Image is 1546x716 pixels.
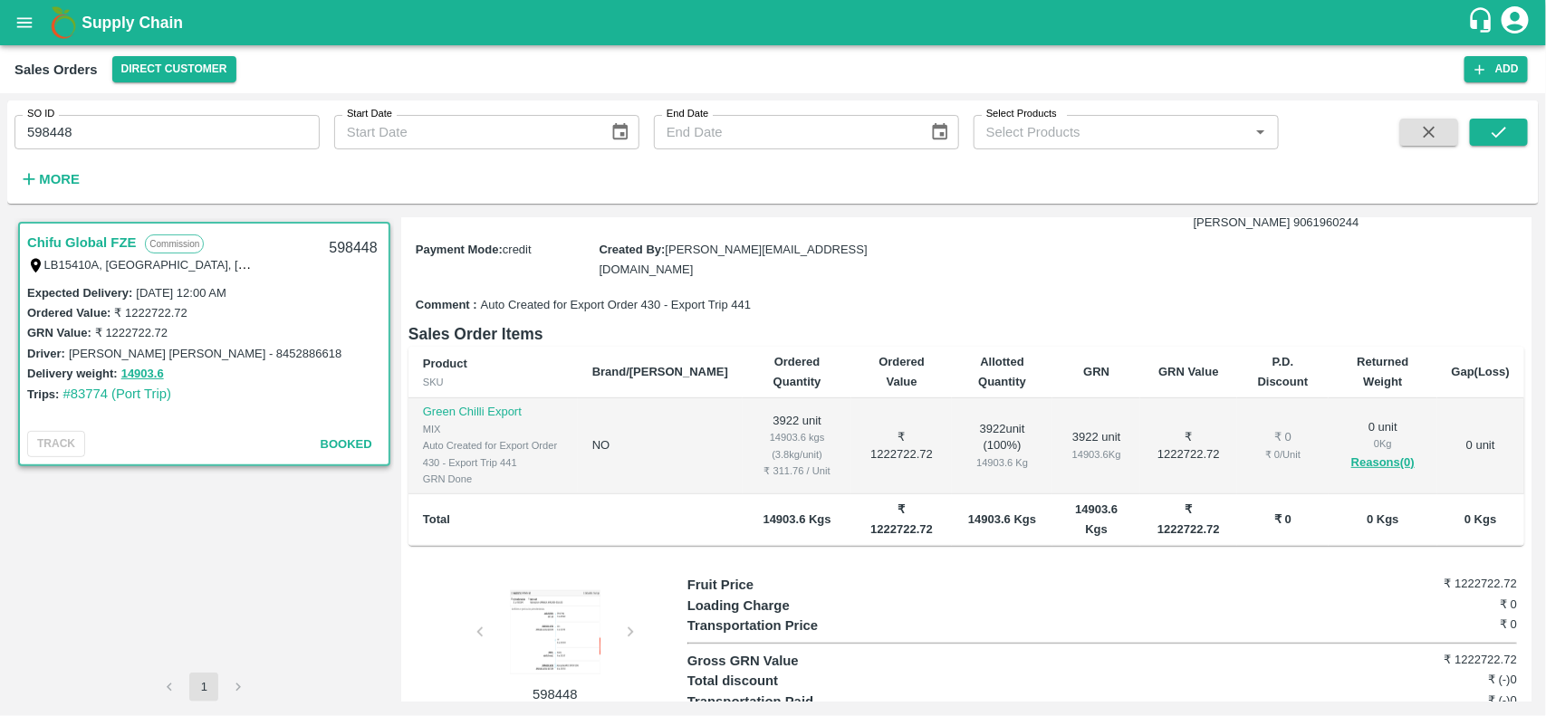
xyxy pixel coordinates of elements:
[44,257,616,272] label: LB15410A, [GEOGRAPHIC_DATA], [GEOGRAPHIC_DATA], [GEOGRAPHIC_DATA], [GEOGRAPHIC_DATA]
[423,437,563,471] div: Auto Created for Export Order 430 - Export Trip 441
[1157,502,1220,536] b: ₹ 1222722.72
[416,243,503,256] label: Payment Mode :
[145,234,204,253] p: Commission
[1140,398,1237,494] td: ₹ 1222722.72
[603,115,638,149] button: Choose date
[82,14,183,32] b: Supply Chain
[347,107,392,121] label: Start Date
[1158,365,1218,378] b: GRN Value
[14,58,98,81] div: Sales Orders
[1343,419,1422,473] div: 0 unit
[968,512,1036,526] b: 14903.6 Kgs
[189,673,218,702] button: page 1
[27,387,59,401] label: Trips:
[743,398,851,494] td: 3922 unit
[923,115,957,149] button: Choose date
[1437,398,1524,494] td: 0 unit
[423,512,450,526] b: Total
[27,286,132,300] label: Expected Delivery :
[687,651,895,671] p: Gross GRN Value
[136,286,226,300] label: [DATE] 12:00 AM
[121,364,164,385] button: 14903.6
[69,347,341,360] label: [PERSON_NAME] [PERSON_NAME] - 8452886618
[773,355,821,388] b: Ordered Quantity
[687,575,895,595] p: Fruit Price
[1067,446,1126,463] div: 14903.6 Kg
[27,326,91,339] label: GRN Value:
[979,120,1244,144] input: Select Products
[1343,435,1422,452] div: 0 Kg
[667,107,708,121] label: End Date
[1378,671,1517,689] h6: ₹ (-)0
[687,596,895,616] p: Loading Charge
[1367,512,1398,526] b: 0 Kgs
[1378,616,1517,634] h6: ₹ 0
[423,374,563,390] div: SKU
[487,684,623,704] p: 598448
[757,463,837,479] div: ₹ 311.76 / Unit
[578,398,743,494] td: NO
[27,231,136,254] a: Chifu Global FZE
[1274,512,1292,526] b: ₹ 0
[45,5,82,41] img: logo
[416,297,477,314] label: Comment :
[27,347,65,360] label: Driver:
[1075,502,1118,536] b: 14903.6 Kgs
[503,243,532,256] span: credit
[27,367,118,380] label: Delivery weight:
[654,115,916,149] input: End Date
[318,227,388,270] div: 598448
[1252,446,1315,463] div: ₹ 0 / Unit
[687,692,895,711] p: Transportation Paid
[1464,56,1528,82] button: Add
[27,306,110,320] label: Ordered Value:
[1378,596,1517,614] h6: ₹ 0
[423,404,563,421] p: Green Chilli Export
[966,454,1038,471] div: 14903.6 Kg
[1343,453,1422,473] button: Reasons(0)
[1194,215,1359,232] div: [PERSON_NAME] 9061960244
[1378,575,1517,593] h6: ₹ 1222722.72
[321,437,372,451] span: Booked
[423,471,563,487] div: GRN Done
[1083,365,1109,378] b: GRN
[986,107,1057,121] label: Select Products
[870,502,933,536] b: ₹ 1222722.72
[879,355,925,388] b: Ordered Value
[1499,4,1532,42] div: account of current user
[599,243,867,276] span: [PERSON_NAME][EMAIL_ADDRESS][DOMAIN_NAME]
[592,365,728,378] b: Brand/[PERSON_NAME]
[408,321,1524,347] h6: Sales Order Items
[423,357,467,370] b: Product
[39,172,80,186] strong: More
[978,355,1026,388] b: Allotted Quantity
[851,398,952,494] td: ₹ 1222722.72
[1067,429,1126,463] div: 3922 unit
[481,297,751,314] span: Auto Created for Export Order 430 - Export Trip 441
[1258,355,1309,388] b: P.D. Discount
[1452,365,1510,378] b: Gap(Loss)
[1249,120,1272,144] button: Open
[687,616,895,635] p: Transportation Price
[62,387,171,401] a: #83774 (Port Trip)
[27,107,54,121] label: SO ID
[14,164,84,195] button: More
[966,421,1038,472] div: 3922 unit ( 100 %)
[1252,429,1315,446] div: ₹ 0
[4,2,45,43] button: open drawer
[14,115,320,149] input: Enter SO ID
[82,10,1467,35] a: Supply Chain
[757,429,837,463] div: 14903.6 kgs (3.8kg/unit)
[114,306,187,320] label: ₹ 1222722.72
[599,243,665,256] label: Created By :
[763,512,831,526] b: 14903.6 Kgs
[1378,651,1517,669] h6: ₹ 1222722.72
[1464,512,1496,526] b: 0 Kgs
[152,673,255,702] nav: pagination navigation
[112,56,236,82] button: Select DC
[1467,6,1499,39] div: customer-support
[334,115,596,149] input: Start Date
[95,326,168,339] label: ₹ 1222722.72
[687,671,895,691] p: Total discount
[1378,692,1517,710] h6: ₹ (-)0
